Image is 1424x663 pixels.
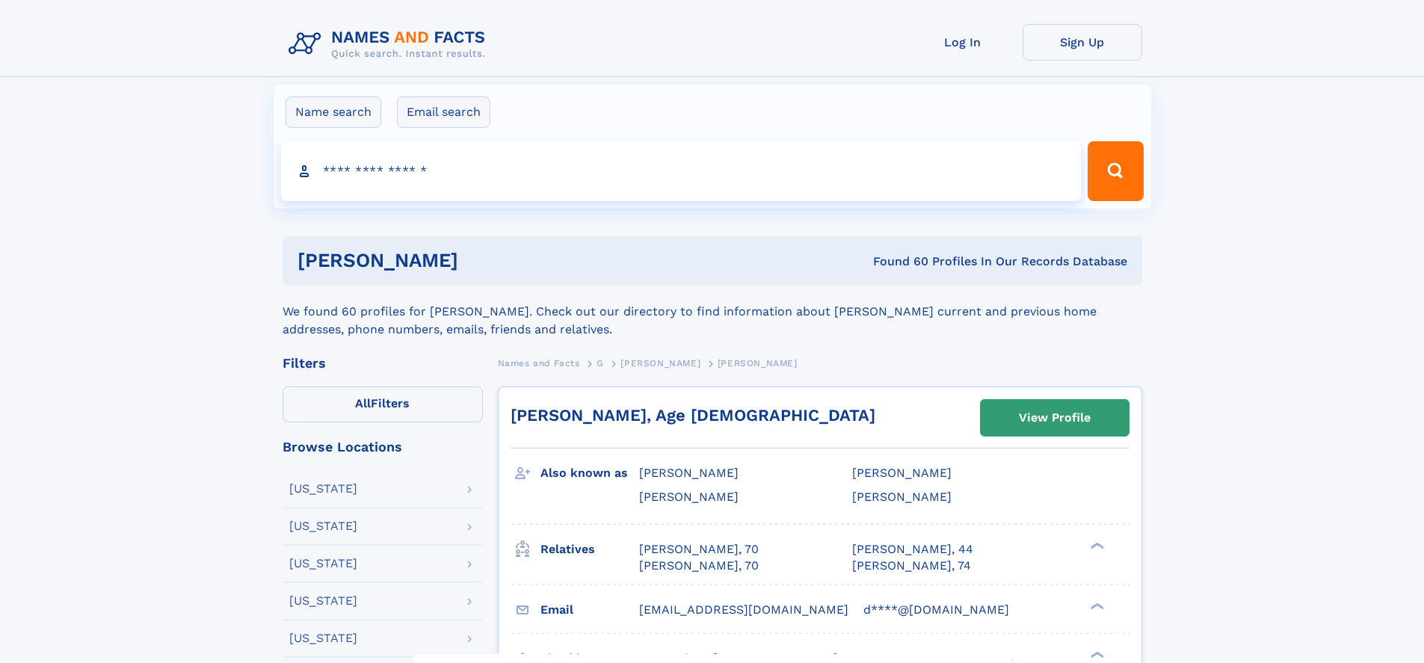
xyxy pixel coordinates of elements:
h3: Also known as [540,460,639,486]
span: [PERSON_NAME] [639,490,739,504]
button: Search Button [1088,141,1143,201]
a: G [597,354,604,372]
span: [PERSON_NAME] [852,466,952,480]
span: [PERSON_NAME] [852,490,952,504]
label: Email search [397,96,490,128]
div: [US_STATE] [289,595,357,607]
div: [US_STATE] [289,483,357,495]
a: [PERSON_NAME], 70 [639,541,759,558]
a: Log In [903,24,1023,61]
span: [PERSON_NAME] [639,466,739,480]
h3: Email [540,597,639,623]
div: We found 60 profiles for [PERSON_NAME]. Check out our directory to find information about [PERSON... [283,285,1142,339]
a: [PERSON_NAME], 74 [852,558,971,574]
div: ❯ [1087,650,1105,659]
img: Logo Names and Facts [283,24,498,64]
div: Browse Locations [283,440,483,454]
a: Names and Facts [498,354,580,372]
div: View Profile [1019,401,1091,435]
h1: [PERSON_NAME] [298,251,666,270]
input: search input [281,141,1082,201]
a: [PERSON_NAME], 44 [852,541,973,558]
div: Filters [283,357,483,370]
div: ❯ [1087,540,1105,550]
span: [EMAIL_ADDRESS][DOMAIN_NAME] [639,602,848,617]
div: Found 60 Profiles In Our Records Database [665,253,1127,270]
span: All [355,396,371,410]
a: [PERSON_NAME] [620,354,700,372]
div: ❯ [1087,601,1105,611]
label: Name search [286,96,381,128]
div: [US_STATE] [289,558,357,570]
span: [PERSON_NAME] [718,358,798,368]
a: [PERSON_NAME], 70 [639,558,759,574]
span: [PERSON_NAME] [620,358,700,368]
div: [US_STATE] [289,520,357,532]
label: Filters [283,386,483,422]
a: View Profile [981,400,1129,436]
div: [US_STATE] [289,632,357,644]
h3: Relatives [540,537,639,562]
a: [PERSON_NAME], Age [DEMOGRAPHIC_DATA] [511,406,875,425]
a: Sign Up [1023,24,1142,61]
span: G [597,358,604,368]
